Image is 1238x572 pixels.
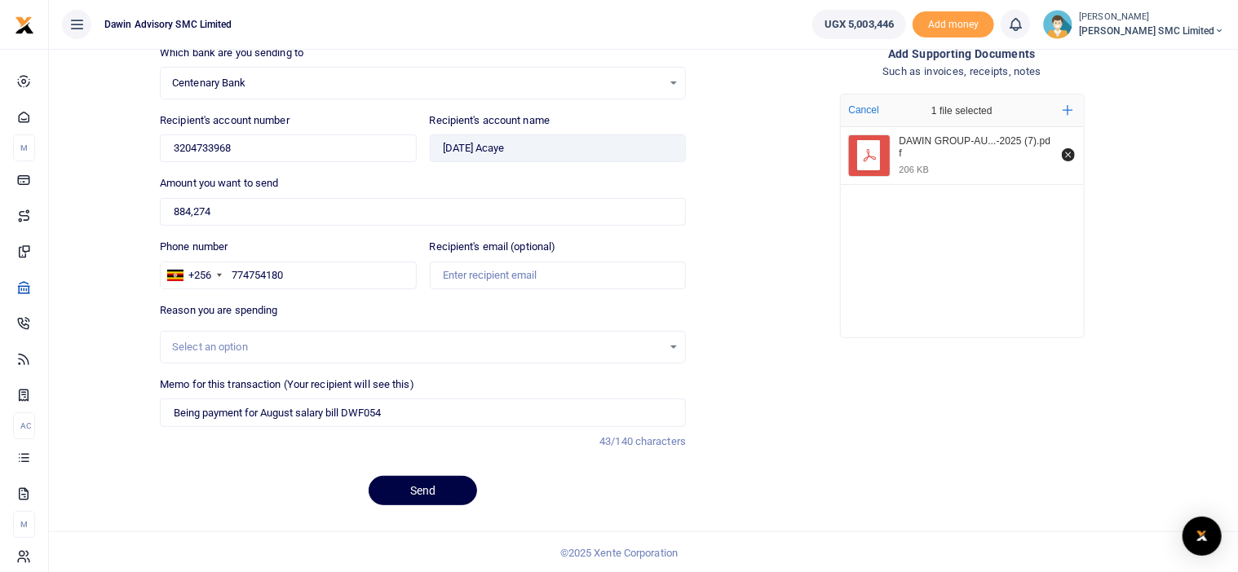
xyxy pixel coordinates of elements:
[913,11,994,38] li: Toup your wallet
[840,94,1085,338] div: File Uploader
[160,262,416,289] input: Enter phone number
[430,262,686,289] input: Enter recipient email
[913,17,994,29] a: Add money
[1056,99,1080,122] button: Add more files
[160,175,278,191] label: Amount you want to send
[635,435,686,447] span: characters
[599,435,633,447] span: 43/140
[430,239,556,255] label: Recipient's email (optional)
[160,112,290,129] label: Recipient's account number
[160,45,303,61] label: Which bank are you sending to
[369,476,477,505] button: Send
[699,63,1225,81] h4: Such as invoices, receipts, notes
[13,511,35,538] li: M
[1079,24,1225,38] span: [PERSON_NAME] SMC Limited
[15,15,34,35] img: logo-small
[13,134,35,161] li: M
[160,302,277,319] label: Reason you are spending
[893,95,1032,127] div: 1 file selected
[1043,10,1225,39] a: profile-user [PERSON_NAME] [PERSON_NAME] SMC Limited
[812,10,906,39] a: UGX 5,003,446
[1079,11,1225,24] small: [PERSON_NAME]
[913,11,994,38] span: Add money
[160,239,228,255] label: Phone number
[13,412,35,439] li: Ac
[430,134,686,162] input: Loading name...
[98,17,239,32] span: Dawin Advisory SMC Limited
[188,267,211,284] div: +256
[1183,517,1222,556] div: Open Intercom Messenger
[825,16,894,33] span: UGX 5,003,446
[15,18,34,30] a: logo-small logo-large logo-large
[160,134,416,162] input: Enter account number
[699,45,1225,63] h4: Add supporting Documents
[1043,10,1072,39] img: profile-user
[161,262,226,288] div: Uganda: +256
[160,198,686,226] input: UGX
[172,339,662,355] div: Select an option
[160,376,414,393] label: Memo for this transaction (Your recipient will see this)
[900,164,930,175] div: 206 KB
[1059,146,1077,164] button: Remove file
[160,398,686,426] input: Enter extra information
[900,135,1053,161] div: DAWIN GROUP-AUG PAYROLL-2025 (7).pdf
[806,10,913,39] li: Wallet ballance
[172,75,662,91] span: Centenary Bank
[844,99,884,121] button: Cancel
[430,112,550,129] label: Recipient's account name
